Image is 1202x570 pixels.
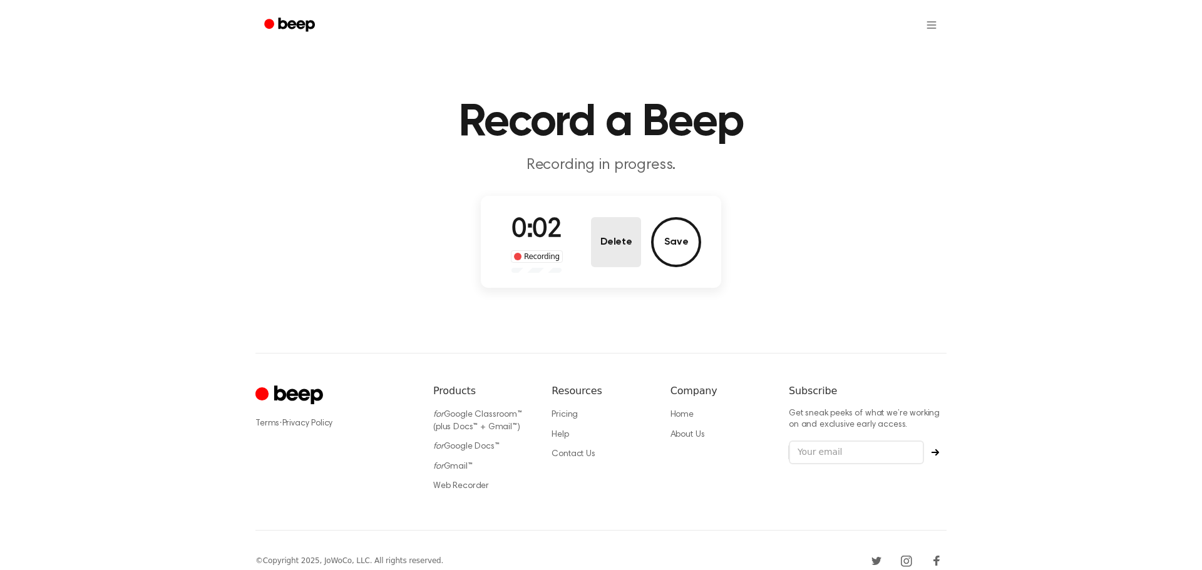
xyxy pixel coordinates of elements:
a: About Us [670,430,705,439]
a: forGoogle Docs™ [433,442,500,451]
h6: Subscribe [789,384,947,399]
div: © Copyright 2025, JoWoCo, LLC. All rights reserved. [255,555,443,566]
div: · [255,417,413,430]
a: Terms [255,419,279,428]
a: forGoogle Classroom™ (plus Docs™ + Gmail™) [433,410,522,432]
div: Recording [511,250,563,263]
h1: Record a Beep [280,100,922,145]
a: Privacy Policy [282,419,333,428]
button: Delete Audio Record [591,217,641,267]
i: for [433,462,444,471]
i: for [433,410,444,419]
button: Save Audio Record [651,217,701,267]
h6: Resources [552,384,650,399]
a: Home [670,410,694,419]
p: Recording in progress. [361,155,841,176]
a: Web Recorder [433,482,489,491]
a: Contact Us [552,450,595,459]
input: Your email [789,440,924,464]
span: 0:02 [511,217,562,243]
h6: Company [670,384,769,399]
a: Cruip [255,384,326,408]
button: Subscribe [924,449,947,456]
i: for [433,442,444,451]
a: forGmail™ [433,462,473,471]
p: Get sneak peeks of what we’re working on and exclusive early access. [789,409,947,430]
a: Beep [255,13,326,38]
a: Pricing [552,410,578,419]
h6: Products [433,384,532,399]
a: Help [552,430,568,439]
button: Open menu [917,10,947,40]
